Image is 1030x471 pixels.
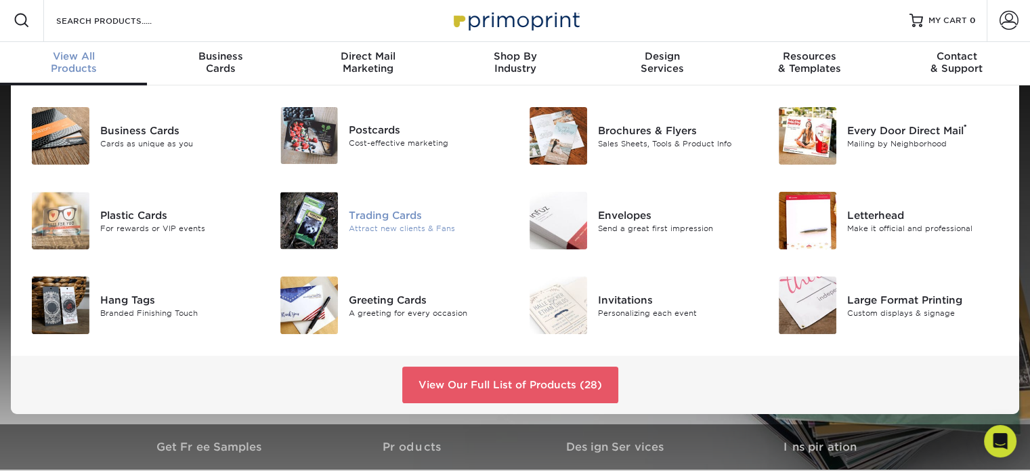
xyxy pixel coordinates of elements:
div: Greeting Cards [349,292,505,307]
a: BusinessCards [147,42,294,85]
div: Send a great first impression [598,222,754,234]
div: Custom displays & signage [847,307,1003,319]
sup: ® [964,123,967,132]
a: Postcards Postcards Cost-effective marketing [276,102,505,169]
a: View Our Full List of Products (28) [402,367,618,403]
div: Attract new clients & Fans [349,222,505,234]
div: Cards [147,50,294,75]
div: Industry [442,50,588,75]
a: Shop ByIndustry [442,42,588,85]
img: Hang Tags [32,277,89,334]
div: Brochures & Flyers [598,123,754,138]
div: Cards as unique as you [100,138,256,149]
img: Brochures & Flyers [530,107,587,165]
div: A greeting for every occasion [349,307,505,319]
span: 0 [970,16,976,25]
a: Contact& Support [883,42,1030,85]
div: Branded Finishing Touch [100,307,256,319]
div: Sales Sheets, Tools & Product Info [598,138,754,149]
a: Trading Cards Trading Cards Attract new clients & Fans [276,186,505,255]
img: Postcards [280,107,338,164]
a: Resources& Templates [735,42,882,85]
a: Every Door Direct Mail Every Door Direct Mail® Mailing by Neighborhood [774,102,1003,170]
a: Large Format Printing Large Format Printing Custom displays & signage [774,271,1003,340]
div: For rewards or VIP events [100,222,256,234]
div: Trading Cards [349,207,505,222]
span: Business [147,50,294,62]
div: & Templates [735,50,882,75]
img: Letterhead [779,192,836,249]
img: Greeting Cards [280,277,338,334]
div: Letterhead [847,207,1003,222]
div: Services [588,50,735,75]
img: Every Door Direct Mail [779,107,836,165]
div: Marketing [295,50,442,75]
a: Brochures & Flyers Brochures & Flyers Sales Sheets, Tools & Product Info [525,102,754,170]
img: Envelopes [530,192,587,249]
img: Business Cards [32,107,89,165]
div: & Support [883,50,1030,75]
span: Shop By [442,50,588,62]
span: Contact [883,50,1030,62]
div: Envelopes [598,207,754,222]
img: Primoprint [448,5,583,35]
div: Plastic Cards [100,207,256,222]
a: Letterhead Letterhead Make it official and professional [774,186,1003,255]
span: Direct Mail [295,50,442,62]
span: Resources [735,50,882,62]
a: Hang Tags Hang Tags Branded Finishing Touch [27,271,256,340]
a: Invitations Invitations Personalizing each event [525,271,754,340]
div: Open Intercom Messenger [984,425,1016,457]
div: Cost-effective marketing [349,138,505,149]
div: Invitations [598,292,754,307]
img: Large Format Printing [779,277,836,334]
div: Personalizing each event [598,307,754,319]
div: Hang Tags [100,292,256,307]
a: Direct MailMarketing [295,42,442,85]
div: Mailing by Neighborhood [847,138,1003,149]
div: Every Door Direct Mail [847,123,1003,138]
div: Large Format Printing [847,292,1003,307]
a: Business Cards Business Cards Cards as unique as you [27,102,256,170]
span: MY CART [928,15,967,26]
img: Plastic Cards [32,192,89,249]
div: Make it official and professional [847,222,1003,234]
a: Greeting Cards Greeting Cards A greeting for every occasion [276,271,505,340]
div: Business Cards [100,123,256,138]
a: Envelopes Envelopes Send a great first impression [525,186,754,255]
a: Plastic Cards Plastic Cards For rewards or VIP events [27,186,256,255]
input: SEARCH PRODUCTS..... [55,12,187,28]
a: DesignServices [588,42,735,85]
span: Design [588,50,735,62]
img: Trading Cards [280,192,338,249]
img: Invitations [530,277,587,334]
div: Postcards [349,123,505,138]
